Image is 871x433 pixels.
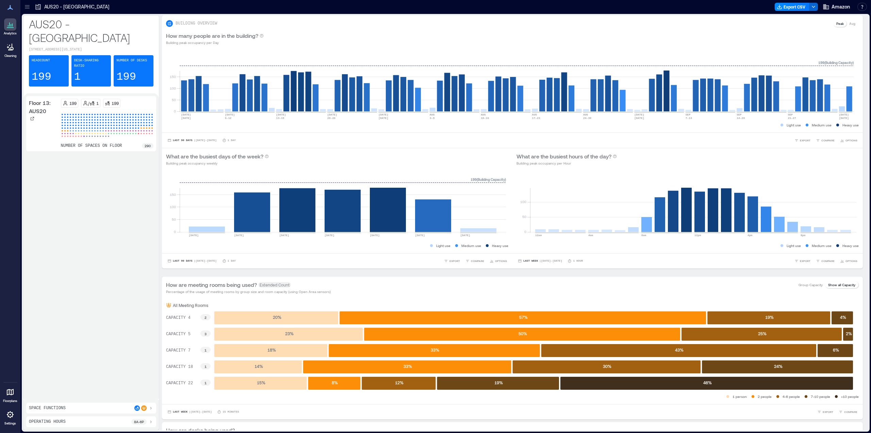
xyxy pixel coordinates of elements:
p: 1 [96,100,99,106]
button: Amazon [821,1,852,12]
text: [DATE] [234,234,244,237]
text: SEP [737,113,742,116]
p: Analytics [4,31,17,35]
p: All Meeting Rooms [173,303,208,308]
text: 46 % [703,380,712,385]
text: CAPACITY 18 [166,365,193,369]
button: COMPARE [815,137,836,144]
text: 4 % [840,315,846,320]
tspan: 150 [170,192,176,197]
p: 1 person [733,394,747,399]
span: EXPORT [800,259,810,263]
span: Amazon [832,3,850,10]
p: How are meeting rooms being used? [166,281,257,289]
p: AUS20 - [GEOGRAPHIC_DATA] [29,17,153,44]
p: 199 [112,100,119,106]
p: Heavy use [492,243,508,248]
button: OPTIONS [839,137,859,144]
text: AUG [430,113,435,116]
button: Last Week |[DATE]-[DATE] [516,258,563,264]
p: 2 people [758,394,772,399]
p: Settings [4,421,16,426]
p: Building peak occupancy per Day [166,40,264,45]
text: 8am [641,234,646,237]
p: Cleaning [4,54,16,58]
text: [DATE] [327,113,337,116]
p: 8a - 6p [134,419,144,424]
p: 4-6 people [783,394,800,399]
p: Building peak occupancy weekly [166,160,269,166]
text: 4am [588,234,593,237]
text: 24-30 [583,117,591,120]
button: Last Week |[DATE]-[DATE] [166,408,213,415]
p: Heavy use [842,243,859,248]
span: EXPORT [449,259,460,263]
text: SEP [788,113,793,116]
button: EXPORT [793,258,812,264]
p: number of spaces on floor [61,143,122,149]
text: 30 % [603,364,611,369]
text: [DATE] [225,113,235,116]
tspan: 50 [172,98,176,102]
p: 1 [74,70,81,84]
text: 18 % [267,347,276,352]
p: Percentage of the usage of meeting rooms by group size and room capacity (using Open Area sensors) [166,289,331,294]
tspan: 0 [174,109,176,113]
p: Group Capacity [799,282,823,288]
text: [DATE] [460,234,470,237]
p: Building peak occupancy per Hour [516,160,617,166]
text: 7-13 [686,117,692,120]
text: 6-12 [225,117,231,120]
tspan: 50 [172,217,176,221]
p: Avg [849,21,855,26]
text: 43 % [675,347,684,352]
span: OPTIONS [845,138,857,142]
text: AUG [583,113,588,116]
text: 4pm [747,234,753,237]
button: OPTIONS [488,258,508,264]
text: [DATE] [276,113,286,116]
p: 1 Day [228,138,236,142]
text: 12pm [694,234,701,237]
p: / [88,100,89,106]
p: Show all Capacity [828,282,855,288]
text: 20-26 [327,117,335,120]
p: >10 people [841,394,859,399]
text: 33 % [404,364,412,369]
button: EXPORT [443,258,461,264]
button: Export CSV [775,3,809,11]
p: Medium use [812,243,832,248]
text: [DATE] [279,234,289,237]
text: [DATE] [181,113,191,116]
p: Light use [436,243,450,248]
p: 15 minutes [223,410,239,414]
p: Floorplans [3,399,17,403]
text: [DATE] [189,234,199,237]
p: What are the busiest days of the week? [166,152,263,160]
p: Number of Desks [116,58,147,63]
text: 6 % [833,347,839,352]
p: Floor 13: AUS20 [29,99,58,115]
p: 7-10 people [811,394,830,399]
p: Peak [836,21,844,26]
a: Floorplans [1,384,19,405]
button: EXPORT [816,408,835,415]
text: 50 % [519,331,527,336]
text: AUG [532,113,537,116]
span: EXPORT [800,138,810,142]
tspan: 0 [174,230,176,234]
tspan: 0 [524,230,526,234]
button: COMPARE [464,258,486,264]
tspan: 50 [522,215,526,219]
p: 199 [69,100,77,106]
p: [STREET_ADDRESS][US_STATE] [29,47,153,52]
text: SEP [686,113,691,116]
p: Heavy use [842,122,859,128]
tspan: 100 [520,200,526,204]
text: 15 % [257,380,265,385]
text: 12 % [395,380,404,385]
text: CAPACITY 7 [166,348,191,353]
text: 57 % [519,315,528,320]
span: COMPARE [821,259,835,263]
text: [DATE] [839,117,849,120]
